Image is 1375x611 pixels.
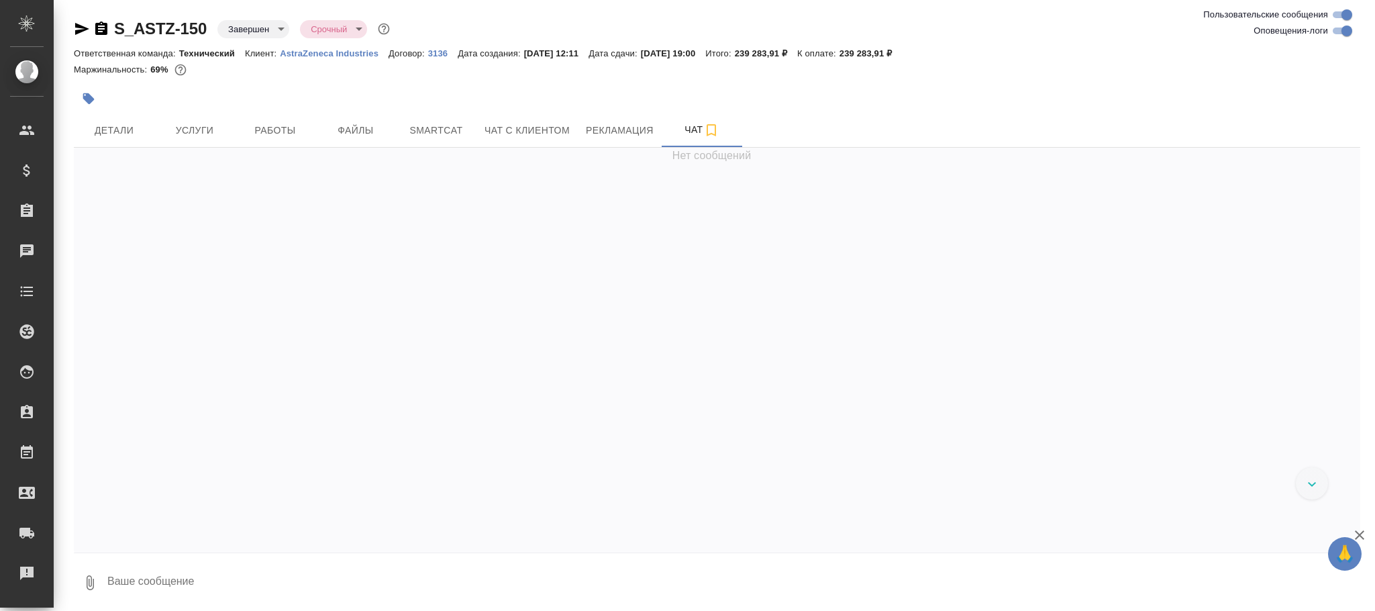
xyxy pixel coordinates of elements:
[162,122,227,139] span: Услуги
[179,48,245,58] p: Технический
[1203,8,1328,21] span: Пользовательские сообщения
[485,122,570,139] span: Чат с клиентом
[300,20,367,38] div: Завершен
[280,47,389,58] a: AstraZeneca Industries
[93,21,109,37] button: Скопировать ссылку
[217,20,289,38] div: Завершен
[1328,537,1362,571] button: 🙏
[74,64,150,75] p: Маржинальность:
[224,23,273,35] button: Завершен
[307,23,351,35] button: Срочный
[458,48,523,58] p: Дата создания:
[375,20,393,38] button: Доп статусы указывают на важность/срочность заказа
[82,122,146,139] span: Детали
[797,48,839,58] p: К оплате:
[114,19,207,38] a: S_ASTZ-150
[703,122,719,138] svg: Подписаться
[428,47,458,58] a: 3136
[1254,24,1328,38] span: Оповещения-логи
[323,122,388,139] span: Файлы
[672,148,752,164] span: Нет сообщений
[589,48,640,58] p: Дата сдачи:
[150,64,171,75] p: 69%
[586,122,654,139] span: Рекламация
[243,122,307,139] span: Работы
[1333,540,1356,568] span: 🙏
[280,48,389,58] p: AstraZeneca Industries
[74,84,103,113] button: Добавить тэг
[641,48,706,58] p: [DATE] 19:00
[670,122,734,138] span: Чат
[245,48,280,58] p: Клиент:
[705,48,734,58] p: Итого:
[404,122,468,139] span: Smartcat
[735,48,797,58] p: 239 283,91 ₽
[74,48,179,58] p: Ответственная команда:
[524,48,589,58] p: [DATE] 12:11
[428,48,458,58] p: 3136
[172,61,189,79] button: 62786.79 RUB;
[74,21,90,37] button: Скопировать ссылку для ЯМессенджера
[389,48,428,58] p: Договор:
[839,48,902,58] p: 239 283,91 ₽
